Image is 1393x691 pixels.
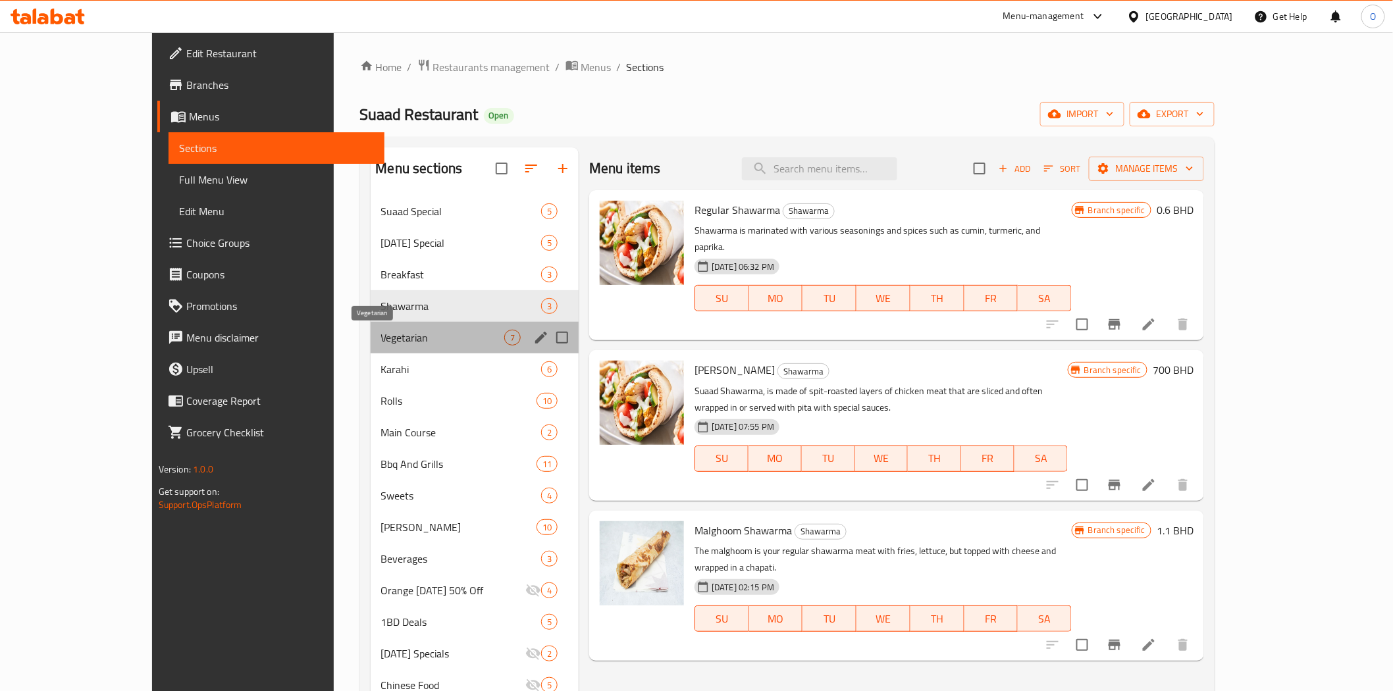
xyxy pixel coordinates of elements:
[169,164,384,195] a: Full Menu View
[1167,629,1199,661] button: delete
[700,449,743,468] span: SU
[542,490,557,502] span: 4
[542,648,557,660] span: 2
[695,446,749,472] button: SU
[695,543,1072,576] p: The malghoom is your regular shawarma meat with fries, lettuce, but topped with cheese and wrappe...
[1023,289,1066,308] span: SA
[1083,204,1151,217] span: Branch specific
[695,521,792,540] span: Malghoom Shawarma
[537,519,558,535] div: items
[1044,161,1080,176] span: Sort
[910,285,964,311] button: TH
[1036,159,1089,179] span: Sort items
[371,448,579,480] div: Bbq And Grills11
[617,59,621,75] li: /
[547,153,579,184] button: Add section
[1040,102,1124,126] button: import
[371,259,579,290] div: Breakfast3
[159,496,242,513] a: Support.OpsPlatform
[856,285,910,311] button: WE
[504,330,521,345] div: items
[1099,469,1130,501] button: Branch-specific-item
[783,203,835,219] div: Shawarma
[542,269,557,281] span: 3
[1141,637,1157,653] a: Edit menu item
[964,285,1018,311] button: FR
[1068,311,1096,338] span: Select to update
[600,361,684,445] img: Suaad Shawarma
[376,159,463,178] h2: Menu sections
[1141,477,1157,493] a: Edit menu item
[186,298,374,314] span: Promotions
[381,551,542,567] span: Beverages
[157,290,384,322] a: Promotions
[1068,631,1096,659] span: Select to update
[381,614,542,630] span: 1BD Deals
[186,45,374,61] span: Edit Restaurant
[855,446,908,472] button: WE
[541,614,558,630] div: items
[860,449,903,468] span: WE
[157,417,384,448] a: Grocery Checklist
[742,157,897,180] input: search
[913,449,956,468] span: TH
[186,424,374,440] span: Grocery Checklist
[542,363,557,376] span: 6
[159,483,219,500] span: Get support on:
[1140,106,1204,122] span: export
[541,582,558,598] div: items
[371,290,579,322] div: Shawarma3
[1018,285,1072,311] button: SA
[371,511,579,543] div: [PERSON_NAME]10
[695,222,1072,255] p: Shawarma is marinated with various seasonings and spices such as cumin, turmeric, and paprika.
[1099,161,1194,177] span: Manage items
[371,543,579,575] div: Beverages3
[542,205,557,218] span: 5
[910,605,964,632] button: TH
[537,456,558,472] div: items
[862,289,905,308] span: WE
[542,300,557,313] span: 3
[381,361,542,377] span: Karahi
[970,289,1013,308] span: FR
[157,69,384,101] a: Branches
[754,609,798,628] span: MO
[695,285,749,311] button: SU
[186,267,374,282] span: Coupons
[381,203,542,219] span: Suaad Special
[754,449,797,468] span: MO
[706,581,779,594] span: [DATE] 02:15 PM
[966,449,1009,468] span: FR
[381,582,526,598] div: Orange Friday 50% Off
[695,383,1068,416] p: Suaad Shawarma, is made of spit-roasted layers of chicken meat that are sliced and often wrapped ...
[1003,9,1084,24] div: Menu-management
[186,77,374,93] span: Branches
[381,393,537,409] div: Rolls
[371,227,579,259] div: [DATE] Special5
[802,285,856,311] button: TU
[1167,469,1199,501] button: delete
[1370,9,1376,24] span: O
[371,385,579,417] div: Rolls10
[993,159,1036,179] span: Add item
[916,289,959,308] span: TH
[542,616,557,628] span: 5
[1099,309,1130,340] button: Branch-specific-item
[381,298,542,314] span: Shawarma
[381,488,542,503] span: Sweets
[993,159,1036,179] button: Add
[371,480,579,511] div: Sweets4
[381,330,505,345] span: Vegetarian
[381,582,526,598] span: Orange [DATE] 50% Off
[862,609,905,628] span: WE
[541,424,558,440] div: items
[381,235,542,251] span: [DATE] Special
[537,458,557,471] span: 11
[157,322,384,353] a: Menu disclaimer
[186,361,374,377] span: Upsell
[541,551,558,567] div: items
[505,332,520,344] span: 7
